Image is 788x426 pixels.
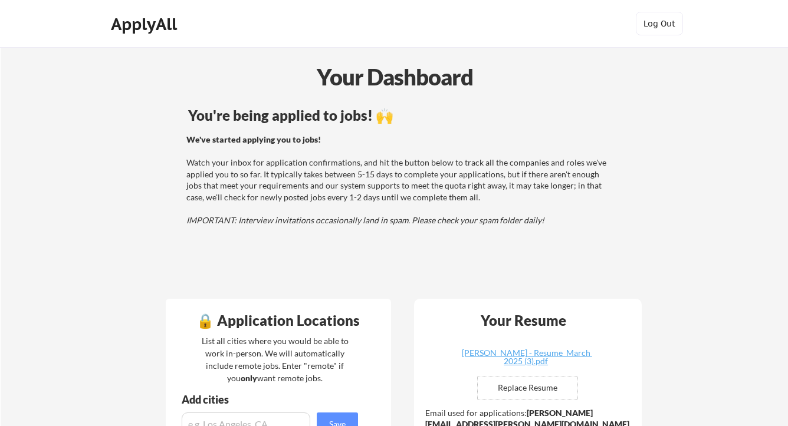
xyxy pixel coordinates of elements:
div: ApplyAll [111,14,180,34]
a: [PERSON_NAME] - Resume_March 2025 (3).pdf [456,349,596,367]
div: 🔒 Application Locations [169,313,388,328]
div: List all cities where you would be able to work in-person. We will automatically include remote j... [194,335,356,384]
button: Log Out [636,12,683,35]
strong: We've started applying you to jobs! [186,134,321,144]
div: Add cities [182,394,361,405]
div: Your Dashboard [1,60,788,94]
div: [PERSON_NAME] - Resume_March 2025 (3).pdf [456,349,596,365]
div: Watch your inbox for application confirmations, and hit the button below to track all the compani... [186,134,612,226]
div: Your Resume [465,313,582,328]
div: You're being applied to jobs! 🙌 [188,108,613,123]
strong: only [241,373,257,383]
em: IMPORTANT: Interview invitations occasionally land in spam. Please check your spam folder daily! [186,215,544,225]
